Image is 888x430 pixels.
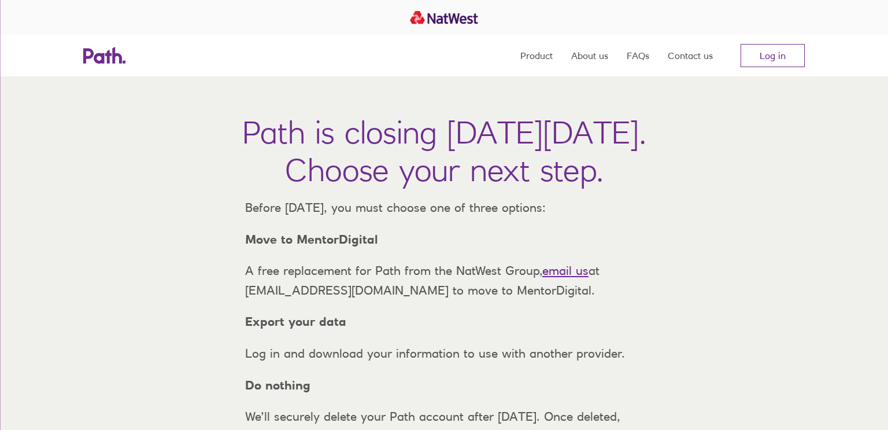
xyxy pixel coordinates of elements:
[245,232,378,247] strong: Move to MentorDigital
[627,35,649,76] a: FAQs
[245,378,310,392] strong: Do nothing
[236,344,652,363] p: Log in and download your information to use with another provider.
[242,113,646,189] h1: Path is closing [DATE][DATE]. Choose your next step.
[245,314,346,329] strong: Export your data
[236,261,652,300] p: A free replacement for Path from the NatWest Group, at [EMAIL_ADDRESS][DOMAIN_NAME] to move to Me...
[542,263,589,278] a: email us
[520,35,553,76] a: Product
[741,44,805,67] a: Log in
[236,198,652,218] p: Before [DATE], you must choose one of three options:
[668,35,713,76] a: Contact us
[571,35,608,76] a: About us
